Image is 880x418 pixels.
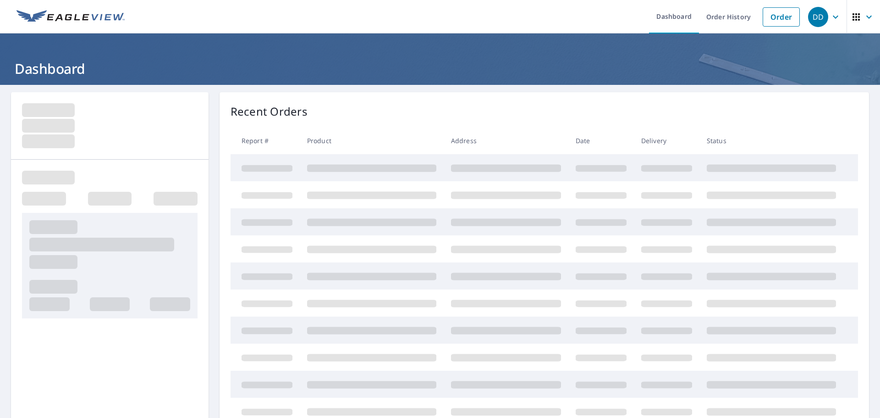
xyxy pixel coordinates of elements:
[444,127,568,154] th: Address
[634,127,699,154] th: Delivery
[231,127,300,154] th: Report #
[568,127,634,154] th: Date
[231,103,308,120] p: Recent Orders
[300,127,444,154] th: Product
[808,7,828,27] div: DD
[16,10,125,24] img: EV Logo
[763,7,800,27] a: Order
[699,127,843,154] th: Status
[11,59,869,78] h1: Dashboard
